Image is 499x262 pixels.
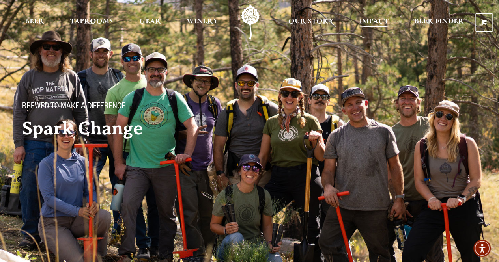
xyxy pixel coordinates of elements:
[235,5,265,40] a: Odell Home
[473,240,491,257] div: Accessibility Menu
[181,5,223,40] a: Winery
[187,19,218,25] span: Winery
[354,5,394,40] a: Impact
[288,19,334,25] span: Our Story
[283,5,339,40] a: Our Story
[414,19,464,25] span: Beer Finder
[20,5,49,40] a: Beer
[70,19,113,25] span: Taprooms
[25,19,44,25] span: Beer
[65,5,118,40] a: Taprooms
[409,5,469,40] a: Beer Finder
[22,119,268,138] h2: Spark Change
[359,19,389,25] span: Impact
[139,19,161,25] span: Gear
[22,102,125,112] span: Brewed to make a difference
[134,5,166,40] a: Gear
